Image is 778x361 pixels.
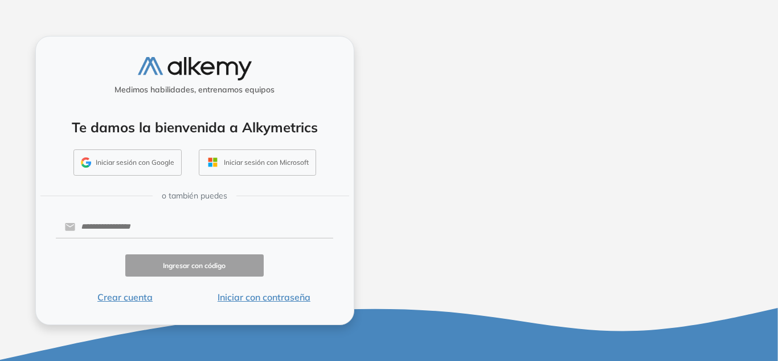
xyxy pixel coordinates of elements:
img: GMAIL_ICON [81,157,91,168]
h5: Medimos habilidades, entrenamos equipos [40,85,349,95]
button: Iniciar sesión con Google [73,149,182,176]
img: logo-alkemy [138,57,252,80]
button: Iniciar sesión con Microsoft [199,149,316,176]
button: Ingresar con código [125,254,264,277]
button: Iniciar con contraseña [194,290,333,304]
img: OUTLOOK_ICON [206,156,219,169]
span: o también puedes [162,190,227,202]
h4: Te damos la bienvenida a Alkymetrics [51,119,339,136]
button: Crear cuenta [56,290,195,304]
